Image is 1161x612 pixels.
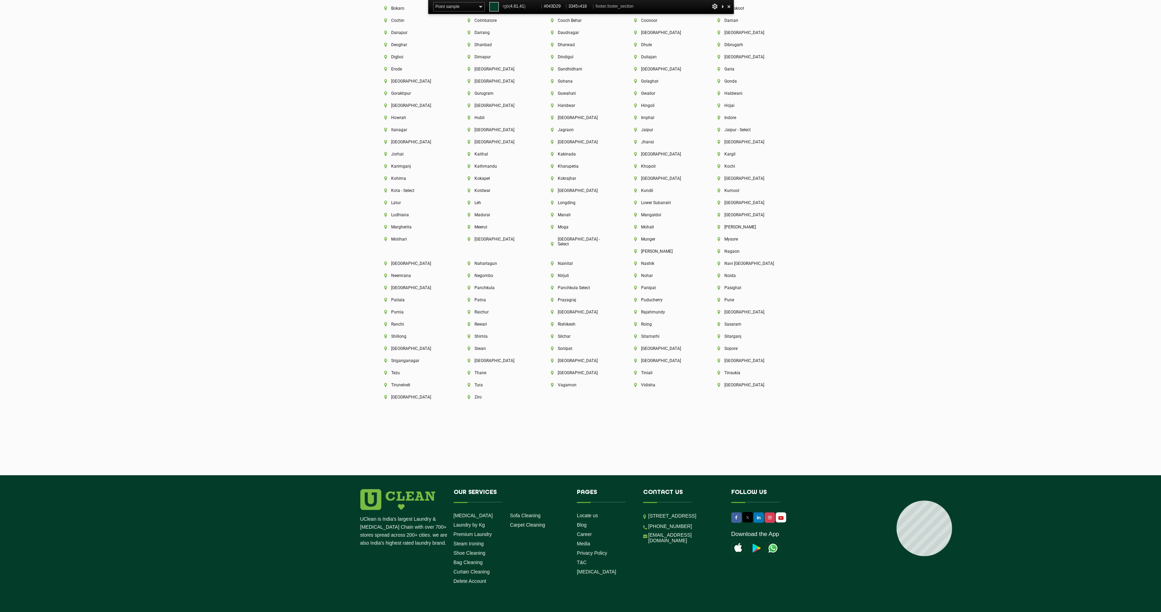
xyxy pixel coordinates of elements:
h4: Follow us [731,489,792,502]
li: Gonda [717,79,777,84]
li: Kakinada [551,152,611,157]
li: Deoghar [384,42,444,47]
li: Patna [468,297,527,302]
li: Motihari [384,237,444,242]
li: Cochin [384,18,444,23]
li: [GEOGRAPHIC_DATA] [717,140,777,144]
li: Mohali [634,225,694,229]
li: [GEOGRAPHIC_DATA] [551,115,611,120]
a: Curtain Cleaning [454,569,490,575]
li: Kargil [717,152,777,157]
li: Kurnool [717,188,777,193]
li: [GEOGRAPHIC_DATA] [634,67,694,72]
img: playstoreicon.png [749,541,763,555]
span: 3345 [569,4,578,9]
li: Dhanbad [468,42,527,47]
li: [GEOGRAPHIC_DATA] - Select [551,237,611,246]
li: Guwahati [551,91,611,96]
div: Close and Stop Picking [725,2,732,11]
img: logo.png [360,489,435,510]
li: Kokrajhar [551,176,611,181]
li: [GEOGRAPHIC_DATA] [468,103,527,108]
li: Jagraon [551,127,611,132]
a: Locate us [577,513,598,518]
li: Dhule [634,42,694,47]
li: [GEOGRAPHIC_DATA] [634,346,694,351]
a: Premium Laundry [454,531,492,537]
li: [PERSON_NAME] [717,225,777,229]
li: Danapur [384,30,444,35]
li: Itanagar [384,127,444,132]
li: Manali [551,212,611,217]
a: Bag Cleaning [454,560,483,565]
li: Nainital [551,261,611,266]
li: Longding [551,200,611,205]
li: [GEOGRAPHIC_DATA] [384,346,444,351]
li: Mysore [717,237,777,242]
li: Jhansi [634,140,694,144]
span: #043D29 [544,2,564,11]
li: Lower Subansiri [634,200,694,205]
li: Margherita [384,225,444,229]
span: | [541,4,542,9]
h4: Pages [577,489,633,502]
li: Kharupetia [551,164,611,169]
li: Kathmandu [468,164,527,169]
li: Purnia [384,310,444,315]
li: Kotdwar [468,188,527,193]
li: [GEOGRAPHIC_DATA] [468,237,527,242]
li: Gorakhpur [384,91,444,96]
li: Roing [634,322,694,327]
li: Darrang [468,30,527,35]
li: [GEOGRAPHIC_DATA] [384,395,444,400]
li: Digboi [384,55,444,59]
li: [GEOGRAPHIC_DATA] [717,200,777,205]
li: Kochi [717,164,777,169]
li: [GEOGRAPHIC_DATA] [384,79,444,84]
li: Shillong [384,334,444,339]
li: Vagamon [551,383,611,387]
li: Tinsukia [717,370,777,375]
li: Pasighat [717,285,777,290]
li: [GEOGRAPHIC_DATA] [384,285,444,290]
a: [PHONE_NUMBER] [648,523,692,529]
li: Tezu [384,370,444,375]
li: Naharlagun [468,261,527,266]
li: Noida [717,273,777,278]
h4: Contact us [643,489,721,502]
li: [GEOGRAPHIC_DATA] [717,55,777,59]
li: Hingoli [634,103,694,108]
li: Tura [468,383,527,387]
li: Tiniali [634,370,694,375]
a: Carpet Cleaning [510,522,545,528]
li: Gohana [551,79,611,84]
li: Siwan [468,346,527,351]
li: Dindigul [551,55,611,59]
li: Howrah [384,115,444,120]
li: Puducherry [634,297,694,302]
li: [GEOGRAPHIC_DATA] [551,140,611,144]
li: Erode [384,67,444,72]
div: Collapse This Panel [720,2,725,11]
a: Media [577,541,590,546]
li: Duliajan [634,55,694,59]
li: [GEOGRAPHIC_DATA] [717,30,777,35]
li: Rewari [468,322,527,327]
li: Panchkula [468,285,527,290]
li: Nagaon [717,249,777,254]
li: Cooch Behar [551,18,611,23]
li: Kohima [384,176,444,181]
li: Mangaldoi [634,212,694,217]
li: [GEOGRAPHIC_DATA] [468,79,527,84]
li: [GEOGRAPHIC_DATA] [384,103,444,108]
li: Dimapur [468,55,527,59]
li: [GEOGRAPHIC_DATA] [634,358,694,363]
li: Dharwad [551,42,611,47]
li: Leh [468,200,527,205]
li: [GEOGRAPHIC_DATA] [551,358,611,363]
img: UClean Laundry and Dry Cleaning [766,541,780,555]
li: [GEOGRAPHIC_DATA] [551,310,611,315]
li: Golaghat [634,79,694,84]
li: Gurugram [468,91,527,96]
li: Indore [717,115,777,120]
